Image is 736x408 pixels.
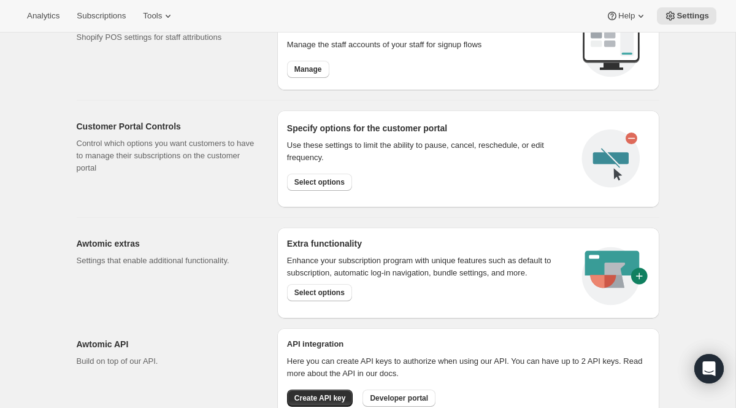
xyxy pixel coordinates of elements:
p: Shopify POS settings for staff attributions [77,31,258,44]
span: Developer portal [370,393,428,403]
button: Create API key [287,390,353,407]
button: Developer portal [362,390,435,407]
button: Manage [287,61,329,78]
p: Here you can create API keys to authorize when using our API. You can have up to 2 API keys. Read... [287,355,650,380]
h2: Extra functionality [287,237,362,250]
div: Use these settings to limit the ability to pause, cancel, reschedule, or edit frequency. [287,139,572,164]
p: Build on top of our API. [77,355,258,368]
span: Help [618,11,635,21]
span: Subscriptions [77,11,126,21]
p: Manage the staff accounts of your staff for signup flows [287,39,572,51]
button: Settings [657,7,716,25]
span: Tools [143,11,162,21]
span: Manage [294,64,322,74]
button: Analytics [20,7,67,25]
span: Select options [294,288,345,298]
button: Help [599,7,654,25]
button: Select options [287,174,352,191]
span: Settings [677,11,709,21]
button: Subscriptions [69,7,133,25]
span: Select options [294,177,345,187]
span: Analytics [27,11,59,21]
div: Open Intercom Messenger [694,354,724,383]
h2: API integration [287,338,650,350]
p: Enhance your subscription program with unique features such as default to subscription, automatic... [287,255,567,279]
h2: Awtomic API [77,338,258,350]
button: Tools [136,7,182,25]
button: Select options [287,284,352,301]
p: Control which options you want customers to have to manage their subscriptions on the customer po... [77,137,258,174]
span: Create API key [294,393,346,403]
p: Settings that enable additional functionality. [77,255,258,267]
h2: Awtomic extras [77,237,258,250]
h2: Specify options for the customer portal [287,122,572,134]
h2: Customer Portal Controls [77,120,258,133]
